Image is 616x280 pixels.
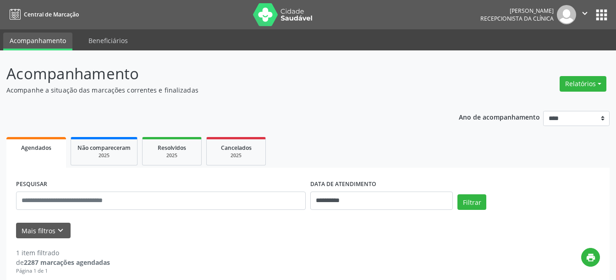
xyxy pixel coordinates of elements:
a: Central de Marcação [6,7,79,22]
label: DATA DE ATENDIMENTO [310,177,376,192]
span: Agendados [21,144,51,152]
button: Filtrar [457,194,486,210]
p: Acompanhamento [6,62,429,85]
button: print [581,248,600,267]
strong: 2287 marcações agendadas [24,258,110,267]
p: Acompanhe a situação das marcações correntes e finalizadas [6,85,429,95]
img: img [557,5,576,24]
button:  [576,5,594,24]
a: Beneficiários [82,33,134,49]
span: Cancelados [221,144,252,152]
i: print [586,253,596,263]
div: 2025 [77,152,131,159]
div: 1 item filtrado [16,248,110,258]
span: Resolvidos [158,144,186,152]
button: Mais filtroskeyboard_arrow_down [16,223,71,239]
div: 2025 [213,152,259,159]
i: keyboard_arrow_down [55,225,66,236]
p: Ano de acompanhamento [459,111,540,122]
div: 2025 [149,152,195,159]
span: Recepcionista da clínica [480,15,554,22]
button: apps [594,7,610,23]
button: Relatórios [560,76,606,92]
a: Acompanhamento [3,33,72,50]
div: Página 1 de 1 [16,267,110,275]
div: [PERSON_NAME] [480,7,554,15]
div: de [16,258,110,267]
span: Não compareceram [77,144,131,152]
span: Central de Marcação [24,11,79,18]
i:  [580,8,590,18]
label: PESQUISAR [16,177,47,192]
